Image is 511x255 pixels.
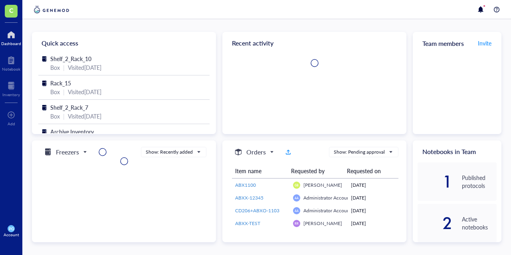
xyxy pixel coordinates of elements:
span: AA [295,209,299,212]
div: | [63,63,65,72]
div: Box [50,63,60,72]
span: ABXX-TEST [235,220,260,227]
div: Dashboard [1,41,21,46]
h5: Orders [246,147,266,157]
a: Inventory [2,79,20,97]
a: ABX1100 [235,182,287,189]
div: Show: Recently added [146,148,193,156]
span: ABXX-12345 [235,194,263,201]
span: GB [295,183,298,187]
div: [DATE] [351,220,395,227]
div: Visited [DATE] [68,112,101,121]
div: [DATE] [351,207,395,214]
div: Show: Pending approval [334,148,385,156]
div: | [63,87,65,96]
div: Quick access [32,32,216,54]
span: Administrator Account [303,194,351,201]
div: Active notebooks [462,215,497,231]
th: Item name [232,164,288,178]
div: Visited [DATE] [68,63,101,72]
div: Notebooks in Team [413,140,501,162]
span: AA [295,196,299,200]
div: 2 [418,217,452,229]
div: Published protocols [462,174,497,190]
div: Add [8,121,15,126]
th: Requested on [344,164,393,178]
span: RR [295,221,298,225]
span: PG [9,226,14,231]
span: Invite [478,39,491,47]
button: Invite [477,37,492,49]
a: Notebook [2,54,20,71]
span: [PERSON_NAME] [303,182,342,188]
a: Dashboard [1,28,21,46]
span: Archive Inventory [50,128,94,136]
span: C [9,5,14,15]
span: Shelf_2_Rack_7 [50,103,88,111]
span: CD206+ABXO-1103 [235,207,279,214]
h5: Freezers [56,147,79,157]
div: Account [4,232,19,237]
span: Rack_15 [50,79,71,87]
th: Requested by [288,164,344,178]
img: genemod-logo [32,5,71,14]
div: | [63,112,65,121]
a: ABXX-TEST [235,220,287,227]
span: ABX1100 [235,182,256,188]
span: Shelf_2_Rack_10 [50,55,91,63]
span: Administrator Account [303,207,351,214]
div: Inventory [2,92,20,97]
div: 1 [418,175,452,188]
span: [PERSON_NAME] [303,220,342,227]
div: Visited [DATE] [68,87,101,96]
a: ABXX-12345 [235,194,287,202]
div: [DATE] [351,194,395,202]
div: Recent activity [222,32,406,54]
div: Team members [413,32,501,54]
div: Box [50,87,60,96]
div: Notebook [2,67,20,71]
a: CD206+ABXO-1103 [235,207,287,214]
div: [DATE] [351,182,395,189]
div: Box [50,112,60,121]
